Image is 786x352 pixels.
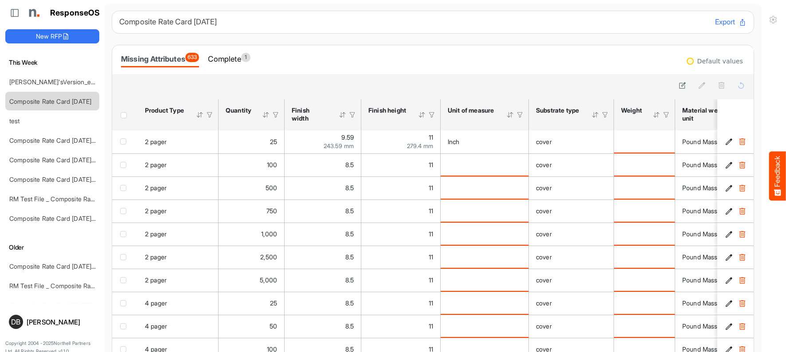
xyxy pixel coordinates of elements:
td: 2500 is template cell Column Header httpsnorthellcomontologiesmapping-rulesorderhasquantity [219,246,285,269]
span: 2 pager [145,207,167,215]
a: Composite Rate Card [DATE]_smaller [9,176,114,183]
td: 206152cf-3bba-4bd5-915b-326d0950fc7f is template cell Column Header [717,199,755,223]
span: Pound Mass [682,276,718,284]
button: Delete [738,276,747,285]
span: 11 [429,322,433,330]
span: 8.5 [345,253,354,261]
span: Pound Mass [682,230,718,238]
td: is template cell Column Header httpsnorthellcomontologiesmapping-rulesmeasurementhasunitofmeasure [441,292,529,315]
td: 11 is template cell Column Header httpsnorthellcomontologiesmapping-rulesmeasurementhasfinishsize... [361,269,441,292]
a: RM Test File _ Composite Rate Card [DATE] [9,282,133,289]
td: Pound Mass is template cell Column Header httpsnorthellcomontologiesmapping-rulesmaterialhasmater... [675,246,776,269]
span: 2 pager [145,161,167,168]
td: 11 is template cell Column Header httpsnorthellcomontologiesmapping-rulesmeasurementhasfinishsize... [361,153,441,176]
td: is template cell Column Header httpsnorthellcomontologiesmapping-rulesmeasurementhasunitofmeasure [441,199,529,223]
span: 11 [429,230,433,238]
div: Product Type [145,106,184,114]
span: cover [536,253,552,261]
img: Northell [24,4,42,22]
span: DB [11,318,20,325]
td: a644fc4e-4b4e-41a5-8173-d1438f6e4cb7 is template cell Column Header [717,223,755,246]
div: Filter Icon [601,111,609,119]
td: Pound Mass is template cell Column Header httpsnorthellcomontologiesmapping-rulesmaterialhasmater... [675,153,776,176]
span: 633 [185,53,199,62]
h6: Composite Rate Card [DATE] [119,18,708,26]
td: checkbox [112,199,138,223]
span: Pound Mass [682,161,718,168]
span: 11 [429,299,433,307]
td: Pound Mass is template cell Column Header httpsnorthellcomontologiesmapping-rulesmaterialhasmater... [675,223,776,246]
td: cover is template cell Column Header httpsnorthellcomontologiesmapping-rulesmaterialhassubstratem... [529,176,614,199]
td: is template cell Column Header httpsnorthellcomontologiesmapping-rulesmaterialhasmaterialweight [614,199,675,223]
td: 11 is template cell Column Header httpsnorthellcomontologiesmapping-rulesmeasurementhasfinishsize... [361,223,441,246]
td: Pound Mass is template cell Column Header httpsnorthellcomontologiesmapping-rulesmaterialhasmater... [675,199,776,223]
span: cover [536,184,552,192]
span: 500 [266,184,277,192]
td: 9.59 is template cell Column Header httpsnorthellcomontologiesmapping-rulesmeasurementhasfinishsi... [285,130,361,153]
td: is template cell Column Header httpsnorthellcomontologiesmapping-rulesmeasurementhasunitofmeasure [441,315,529,338]
td: 50 is template cell Column Header httpsnorthellcomontologiesmapping-rulesorderhasquantity [219,315,285,338]
span: cover [536,322,552,330]
div: Material weight unit [682,106,742,122]
button: Edit [724,230,733,239]
td: 8.5 is template cell Column Header httpsnorthellcomontologiesmapping-rulesmeasurementhasfinishsiz... [285,292,361,315]
span: 50 [270,322,277,330]
button: New RFP [5,29,99,43]
td: is template cell Column Header httpsnorthellcomontologiesmapping-rulesmeasurementhasunitofmeasure [441,153,529,176]
span: 9.59 [341,133,354,141]
div: Filter Icon [516,111,524,119]
button: Edit [724,322,733,331]
span: 2,500 [260,253,277,261]
td: Pound Mass is template cell Column Header httpsnorthellcomontologiesmapping-rulesmaterialhasmater... [675,176,776,199]
td: cover is template cell Column Header httpsnorthellcomontologiesmapping-rulesmaterialhassubstratem... [529,130,614,153]
td: 2 pager is template cell Column Header product-type [138,153,219,176]
td: 500 is template cell Column Header httpsnorthellcomontologiesmapping-rulesorderhasquantity [219,176,285,199]
div: Filter Icon [272,111,280,119]
td: cover is template cell Column Header httpsnorthellcomontologiesmapping-rulesmaterialhassubstratem... [529,292,614,315]
span: 2 pager [145,230,167,238]
span: 279.4 mm [407,142,433,149]
button: Delete [738,184,747,192]
span: 11 [429,184,433,192]
a: [PERSON_NAME]'sVersion_e2e-test-file_20250604_111803 [9,78,176,86]
td: 831f13b1-d698-445a-b84e-886f50d66939 is template cell Column Header [717,292,755,315]
td: 11 is template cell Column Header httpsnorthellcomontologiesmapping-rulesmeasurementhasfinishsize... [361,199,441,223]
a: Composite Rate Card [DATE]_smaller [9,262,114,270]
td: checkbox [112,153,138,176]
a: Composite Rate Card [DATE]_smaller [9,215,114,222]
span: 2 pager [145,138,167,145]
div: Unit of measure [448,106,495,114]
h1: ResponseOS [50,8,100,18]
td: 5000 is template cell Column Header httpsnorthellcomontologiesmapping-rulesorderhasquantity [219,269,285,292]
td: 4 pager is template cell Column Header product-type [138,292,219,315]
span: Pound Mass [682,299,718,307]
span: 4 pager [145,322,167,330]
span: 11 [429,276,433,284]
div: Filter Icon [348,111,356,119]
span: Inch [448,138,460,145]
button: Delete [738,230,747,239]
div: Filter Icon [206,111,214,119]
td: checkbox [112,269,138,292]
td: 8.5 is template cell Column Header httpsnorthellcomontologiesmapping-rulesmeasurementhasfinishsiz... [285,176,361,199]
a: test [9,117,20,125]
td: Pound Mass is template cell Column Header httpsnorthellcomontologiesmapping-rulesmaterialhasmater... [675,130,776,153]
div: Finish height [368,106,407,114]
td: is template cell Column Header httpsnorthellcomontologiesmapping-rulesmeasurementhasunitofmeasure [441,223,529,246]
div: Substrate type [536,106,580,114]
span: 8.5 [345,161,354,168]
td: 6a543310-3039-4de0-b9b8-7e0786d2957e is template cell Column Header [717,176,755,199]
td: is template cell Column Header httpsnorthellcomontologiesmapping-rulesmaterialhasmaterialweight [614,223,675,246]
button: Feedback [769,152,786,201]
span: 100 [267,161,277,168]
span: 5,000 [260,276,277,284]
td: a4b6559a-6594-4c2b-84a5-a63201c9c270 is template cell Column Header [717,246,755,269]
td: 2 pager is template cell Column Header product-type [138,176,219,199]
span: 8.5 [345,299,354,307]
div: Weight [621,106,641,114]
div: Complete [208,53,250,65]
td: 750 is template cell Column Header httpsnorthellcomontologiesmapping-rulesorderhasquantity [219,199,285,223]
a: Composite Rate Card [DATE] [9,98,91,105]
button: Edit [724,137,733,146]
div: Finish width [292,106,327,122]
